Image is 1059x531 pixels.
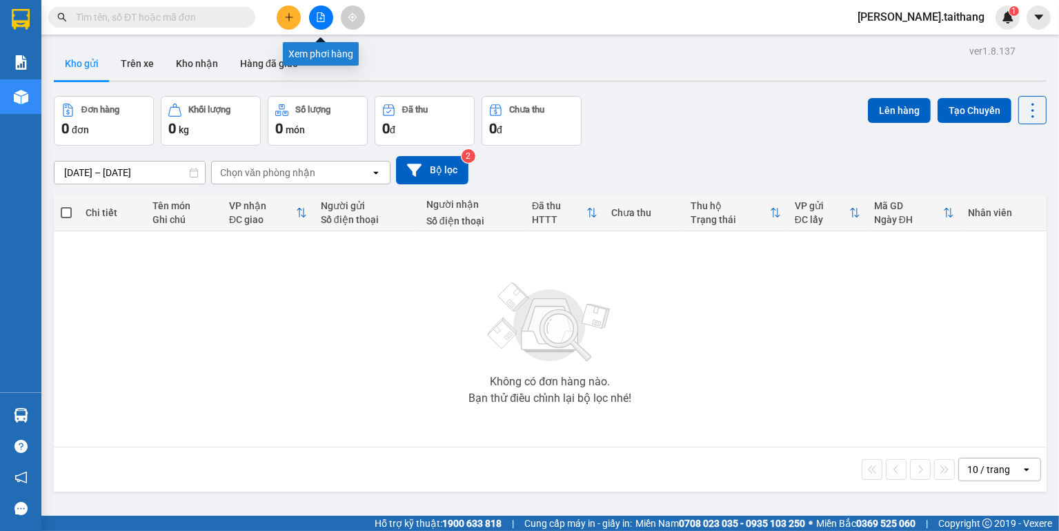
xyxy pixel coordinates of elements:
[402,105,428,115] div: Đã thu
[81,105,119,115] div: Đơn hàng
[847,8,996,26] span: [PERSON_NAME].taithang
[370,167,382,178] svg: open
[1002,11,1014,23] img: icon-new-feature
[14,408,28,423] img: warehouse-icon
[679,518,805,529] strong: 0708 023 035 - 0935 103 250
[390,124,395,135] span: đ
[795,214,849,225] div: ĐC lấy
[874,214,943,225] div: Ngày ĐH
[691,214,769,225] div: Trạng thái
[54,47,110,80] button: Kho gửi
[497,124,502,135] span: đ
[396,156,468,184] button: Bộ lọc
[188,105,230,115] div: Khối lượng
[874,200,943,211] div: Mã GD
[525,195,604,231] th: Toggle SortBy
[967,463,1010,476] div: 10 / trang
[382,120,390,137] span: 0
[611,207,677,218] div: Chưa thu
[926,516,928,531] span: |
[161,96,261,146] button: Khối lượng0kg
[490,376,610,387] div: Không có đơn hàng nào.
[86,207,139,218] div: Chi tiết
[152,200,215,211] div: Tên món
[341,6,365,30] button: aim
[12,9,30,30] img: logo-vxr
[1027,6,1051,30] button: caret-down
[321,214,413,225] div: Số điện thoại
[54,96,154,146] button: Đơn hàng0đơn
[468,393,631,404] div: Bạn thử điều chỉnh lại bộ lọc nhé!
[524,516,632,531] span: Cung cấp máy in - giấy in:
[462,149,475,163] sup: 2
[168,120,176,137] span: 0
[316,12,326,22] span: file-add
[375,516,502,531] span: Hỗ trợ kỹ thuật:
[1033,11,1045,23] span: caret-down
[110,47,165,80] button: Trên xe
[489,120,497,137] span: 0
[788,195,867,231] th: Toggle SortBy
[532,200,586,211] div: Đã thu
[795,200,849,211] div: VP gửi
[938,98,1011,123] button: Tạo Chuyến
[14,471,28,484] span: notification
[179,124,189,135] span: kg
[222,195,314,231] th: Toggle SortBy
[268,96,368,146] button: Số lượng0món
[482,96,582,146] button: Chưa thu0đ
[509,105,544,115] div: Chưa thu
[684,195,787,231] th: Toggle SortBy
[61,120,69,137] span: 0
[982,519,992,528] span: copyright
[165,47,229,80] button: Kho nhận
[375,96,475,146] button: Đã thu0đ
[57,12,67,22] span: search
[76,10,239,25] input: Tìm tên, số ĐT hoặc mã đơn
[868,98,931,123] button: Lên hàng
[309,6,333,30] button: file-add
[348,12,357,22] span: aim
[1011,6,1016,16] span: 1
[14,502,28,515] span: message
[635,516,805,531] span: Miền Nam
[275,120,283,137] span: 0
[512,516,514,531] span: |
[14,55,28,70] img: solution-icon
[284,12,294,22] span: plus
[442,518,502,529] strong: 1900 633 818
[1021,464,1032,475] svg: open
[220,166,315,180] div: Chọn văn phòng nhận
[816,516,916,531] span: Miền Bắc
[691,200,769,211] div: Thu hộ
[14,440,28,453] span: question-circle
[286,124,305,135] span: món
[229,47,309,80] button: Hàng đã giao
[1009,6,1019,16] sup: 1
[321,200,413,211] div: Người gửi
[426,215,518,226] div: Số điện thoại
[229,214,296,225] div: ĐC giao
[856,518,916,529] strong: 0369 525 060
[152,214,215,225] div: Ghi chú
[55,162,205,184] input: Select a date range.
[532,214,586,225] div: HTTT
[229,200,296,211] div: VP nhận
[809,521,813,526] span: ⚪️
[295,105,330,115] div: Số lượng
[72,124,89,135] span: đơn
[426,199,518,210] div: Người nhận
[969,44,1016,59] div: ver 1.8.137
[277,6,301,30] button: plus
[14,90,28,104] img: warehouse-icon
[481,274,619,371] img: svg+xml;base64,PHN2ZyBjbGFzcz0ibGlzdC1wbHVnX19zdmciIHhtbG5zPSJodHRwOi8vd3d3LnczLm9yZy8yMDAwL3N2Zy...
[968,207,1040,218] div: Nhân viên
[867,195,961,231] th: Toggle SortBy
